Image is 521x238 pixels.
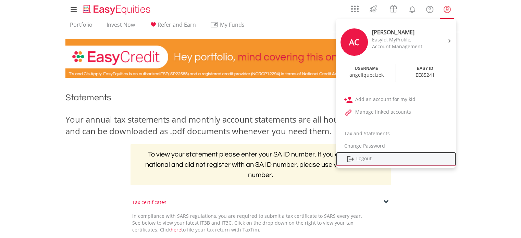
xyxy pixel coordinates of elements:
a: here [171,226,181,233]
a: Invest Now [104,21,138,32]
h2: To view your statement please enter your SA ID number. If you are a foreign national and did not ... [131,144,391,185]
a: Home page [80,2,153,15]
div: angeliquecizek [349,72,384,78]
span: My Funds [210,20,255,29]
a: Refer and Earn [146,21,199,32]
img: thrive-v2.svg [368,3,379,14]
img: EasyEquities_Logo.png [82,4,153,15]
img: grid-menu-icon.svg [351,5,359,13]
a: My Profile [438,2,456,17]
div: Your annual tax statements and monthly account statements are all housed conveniently on this pag... [65,114,456,137]
img: vouchers-v2.svg [388,3,399,14]
a: FAQ's and Support [421,2,438,15]
span: Statements [65,93,111,102]
div: EASY ID [417,66,433,72]
div: Account Management [372,43,430,50]
img: EasyCredit Promotion Banner [65,39,456,78]
div: EasyId, MyProfile, [372,36,430,43]
div: EE85241 [415,72,435,78]
span: In compliance with SARS regulations, you are required to submit a tax certificate to SARS every y... [132,213,362,233]
a: AC [PERSON_NAME] EasyId, MyProfile, Account Management USERNAME angeliquecizek EASY ID EE85241 [336,21,456,84]
span: Refer and Earn [158,21,196,28]
a: Vouchers [383,2,404,14]
a: Add an account for my kid [336,93,456,106]
a: Change Password [336,140,456,152]
a: Manage linked accounts [336,106,456,118]
a: Tax and Statements [336,127,456,140]
a: AppsGrid [347,2,363,13]
a: Notifications [404,2,421,15]
a: Portfolio [67,21,95,32]
div: USERNAME [355,66,379,72]
span: Click to file your tax return with TaxTim. [160,226,260,233]
div: Tax certificates [132,199,389,206]
div: AC [340,28,368,56]
div: [PERSON_NAME] [372,28,430,36]
a: Logout [336,152,456,166]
